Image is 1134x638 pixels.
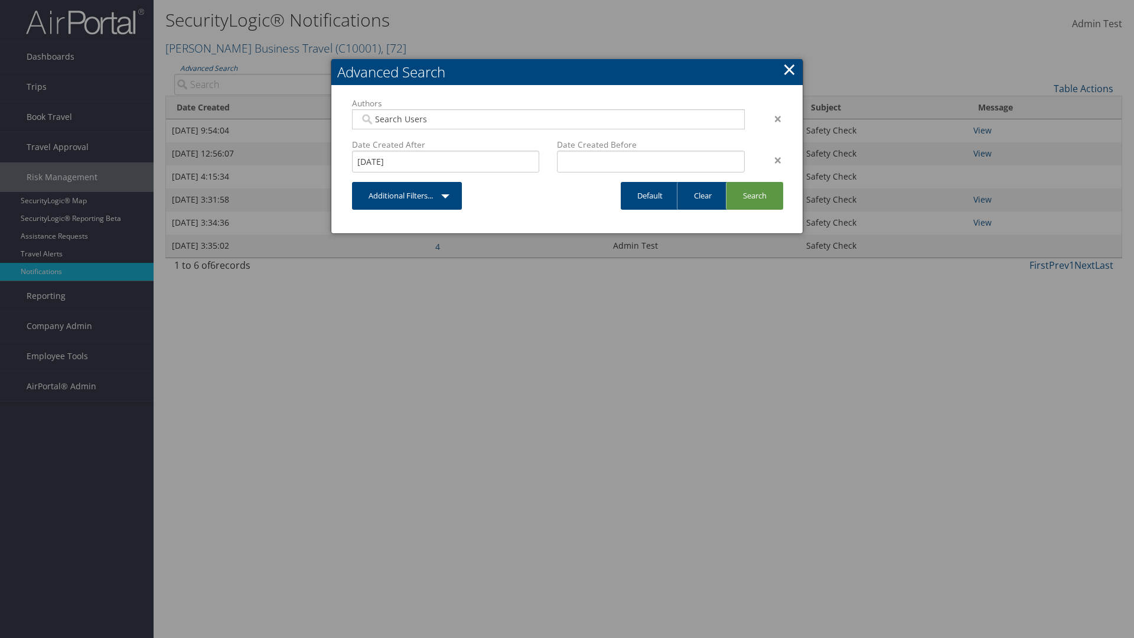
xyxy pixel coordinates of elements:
label: Authors [352,97,745,109]
a: Default [621,182,679,210]
input: Search Users [360,113,737,125]
a: Clear [677,182,728,210]
div: × [754,153,791,167]
a: Search [726,182,783,210]
label: Date Created Before [557,139,744,151]
a: Close [783,57,796,81]
a: Additional Filters... [352,182,462,210]
div: × [754,112,791,126]
label: Date Created After [352,139,539,151]
h2: Advanced Search [331,59,803,85]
